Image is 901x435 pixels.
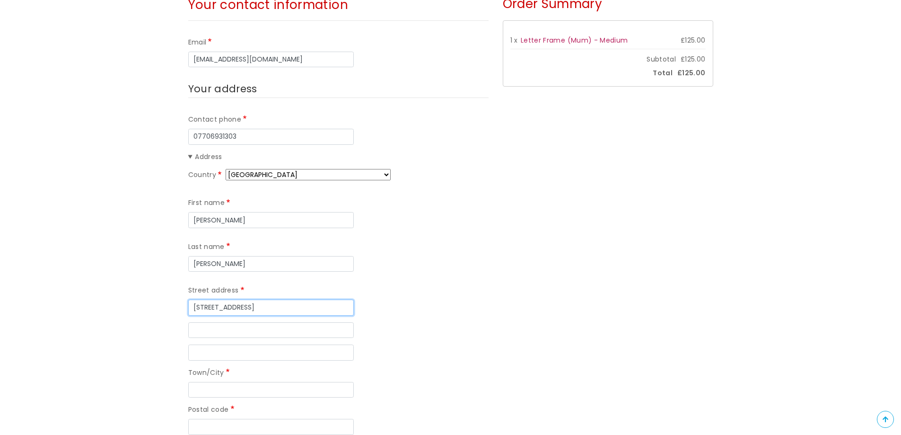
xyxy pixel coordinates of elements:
[677,68,705,79] span: £125.00
[188,197,232,209] label: First name
[188,169,224,181] label: Country
[188,404,236,416] label: Postal code
[188,82,257,96] span: Your address
[642,54,681,65] span: Subtotal
[681,54,705,65] span: £125.00
[188,37,214,48] label: Email
[671,33,705,49] td: £125.00
[648,68,677,79] span: Total
[188,241,232,253] label: Last name
[188,151,489,163] summary: Address
[188,367,232,379] label: Town/City
[521,36,628,45] a: Letter Frame (Mum) - Medium
[188,114,249,125] label: Contact phone
[188,285,246,296] label: Street address
[510,33,521,49] td: 1 x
